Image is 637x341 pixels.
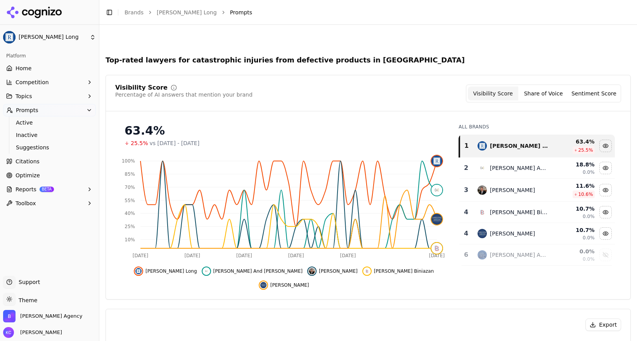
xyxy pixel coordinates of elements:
[478,185,487,195] img: price benowitz
[20,313,82,320] span: Bob Agency
[270,282,309,288] span: [PERSON_NAME]
[125,9,615,16] nav: breadcrumb
[125,237,135,242] tspan: 10%
[599,227,612,240] button: Hide simeone miller data
[260,282,267,288] img: simeone miller
[203,268,209,274] img: cohen and cohen
[429,253,445,258] tspan: [DATE]
[490,142,549,150] div: [PERSON_NAME] Long
[490,186,535,194] div: [PERSON_NAME]
[463,141,470,151] div: 1
[16,199,36,207] span: Toolbox
[555,205,595,213] div: 10.7 %
[145,268,197,274] span: [PERSON_NAME] Long
[468,87,518,100] button: Visibility Score
[3,327,62,338] button: Open user button
[125,124,443,138] div: 63.4%
[16,144,83,151] span: Suggestions
[462,163,470,173] div: 2
[583,256,595,262] span: 0.0%
[583,235,595,241] span: 0.0%
[288,253,304,258] tspan: [DATE]
[431,214,442,225] img: simeone miller
[259,280,309,290] button: Hide simeone miller data
[236,253,252,258] tspan: [DATE]
[133,253,149,258] tspan: [DATE]
[40,187,54,192] span: BETA
[459,135,615,266] div: Data table
[319,268,358,274] span: [PERSON_NAME]
[16,106,38,114] span: Prompts
[3,31,16,43] img: Regan Zambri Long
[518,87,569,100] button: Share of Voice
[459,202,615,223] tr: 4breit biniazan[PERSON_NAME] Biniazan10.7%0.0%Hide breit biniazan data
[431,156,442,166] img: regan zambri long
[462,208,470,217] div: 4
[3,155,96,168] a: Citations
[569,87,619,100] button: Sentiment Score
[478,208,487,217] img: breit biniazan
[462,229,470,238] div: 4
[184,253,200,258] tspan: [DATE]
[585,318,621,331] button: Export
[362,267,434,276] button: Hide breit biniazan data
[125,9,144,16] a: Brands
[213,268,303,274] span: [PERSON_NAME] And [PERSON_NAME]
[459,158,615,179] tr: 2cohen and cohen[PERSON_NAME] And [PERSON_NAME]18.8%0.0%Hide cohen and cohen data
[462,185,470,195] div: 3
[125,211,135,216] tspan: 40%
[13,142,87,153] a: Suggestions
[555,138,595,145] div: 63.4 %
[478,250,487,260] img: chaikin and sherman
[555,226,595,234] div: 10.7 %
[16,131,83,139] span: Inactive
[459,244,615,266] tr: 6chaikin and sherman[PERSON_NAME] And [PERSON_NAME]0.0%0.0%Show chaikin and sherman data
[599,206,612,218] button: Hide breit biniazan data
[19,34,87,41] span: [PERSON_NAME] Long
[3,50,96,62] div: Platform
[3,197,96,209] button: Toolbox
[555,161,595,168] div: 18.8 %
[340,253,356,258] tspan: [DATE]
[13,117,87,128] a: Active
[599,162,612,174] button: Hide cohen and cohen data
[13,130,87,140] a: Inactive
[125,171,135,177] tspan: 85%
[459,124,615,130] div: All Brands
[309,268,315,274] img: price benowitz
[135,268,142,274] img: regan zambri long
[125,185,135,190] tspan: 70%
[583,213,595,220] span: 0.0%
[307,267,358,276] button: Hide price benowitz data
[3,104,96,116] button: Prompts
[555,248,595,255] div: 0.0 %
[16,158,40,165] span: Citations
[599,184,612,196] button: Hide price benowitz data
[459,135,615,158] tr: 1regan zambri long[PERSON_NAME] Long63.4%25.5%Hide regan zambri long data
[3,90,96,102] button: Topics
[3,76,96,88] button: Competition
[459,179,615,202] tr: 3price benowitz[PERSON_NAME]11.6%10.6%Hide price benowitz data
[3,183,96,196] button: ReportsBETA
[134,267,197,276] button: Hide regan zambri long data
[16,64,31,72] span: Home
[125,224,135,229] tspan: 25%
[364,268,370,274] img: breit biniazan
[3,310,16,322] img: Bob Agency
[16,119,83,126] span: Active
[230,9,253,16] span: Prompts
[583,169,595,175] span: 0.0%
[374,268,434,274] span: [PERSON_NAME] Biniazan
[555,182,595,190] div: 11.6 %
[16,297,37,303] span: Theme
[115,85,168,91] div: Visibility Score
[599,249,612,261] button: Show chaikin and sherman data
[490,164,549,172] div: [PERSON_NAME] And [PERSON_NAME]
[599,140,612,152] button: Hide regan zambri long data
[16,171,40,179] span: Optimize
[16,78,49,86] span: Competition
[490,208,549,216] div: [PERSON_NAME] Biniazan
[490,251,549,259] div: [PERSON_NAME] And [PERSON_NAME]
[106,55,465,66] h2: Top-rated lawyers for catastrophic injuries from defective products in [GEOGRAPHIC_DATA]
[16,92,32,100] span: Topics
